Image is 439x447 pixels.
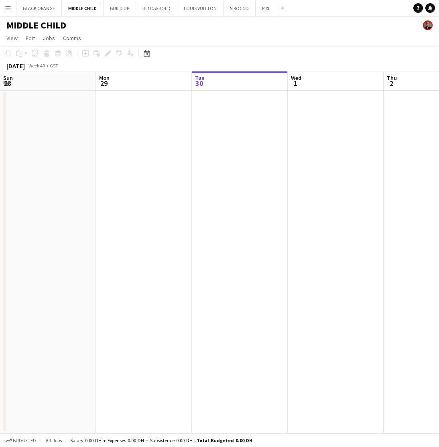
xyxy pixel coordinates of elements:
[195,74,205,81] span: Tue
[177,0,224,16] button: LOUIS VUITTON
[13,438,36,443] span: Budgeted
[6,35,18,42] span: View
[136,0,177,16] button: BLOC & BOLD
[60,33,84,43] a: Comms
[256,0,277,16] button: PIXL
[43,35,55,42] span: Jobs
[197,437,252,443] span: Total Budgeted 0.00 DH
[423,20,433,30] app-user-avatar: Yuliia Antokhina
[44,437,63,443] span: All jobs
[62,0,104,16] button: MIDDLE CHILD
[40,33,58,43] a: Jobs
[26,63,47,69] span: Week 40
[104,0,136,16] button: BUILD UP
[290,79,301,88] span: 1
[50,63,58,69] div: GST
[2,79,13,88] span: 28
[3,33,21,43] a: View
[63,35,81,42] span: Comms
[22,33,38,43] a: Edit
[387,74,397,81] span: Thu
[4,436,37,445] button: Budgeted
[6,62,25,70] div: [DATE]
[291,74,301,81] span: Wed
[98,79,110,88] span: 29
[26,35,35,42] span: Edit
[386,79,397,88] span: 2
[16,0,62,16] button: BLACK ORANGE
[194,79,205,88] span: 30
[99,74,110,81] span: Mon
[6,19,66,31] h1: MIDDLE CHILD
[3,74,13,81] span: Sun
[224,0,256,16] button: SIROCCO
[70,437,252,443] div: Salary 0.00 DH + Expenses 0.00 DH + Subsistence 0.00 DH =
